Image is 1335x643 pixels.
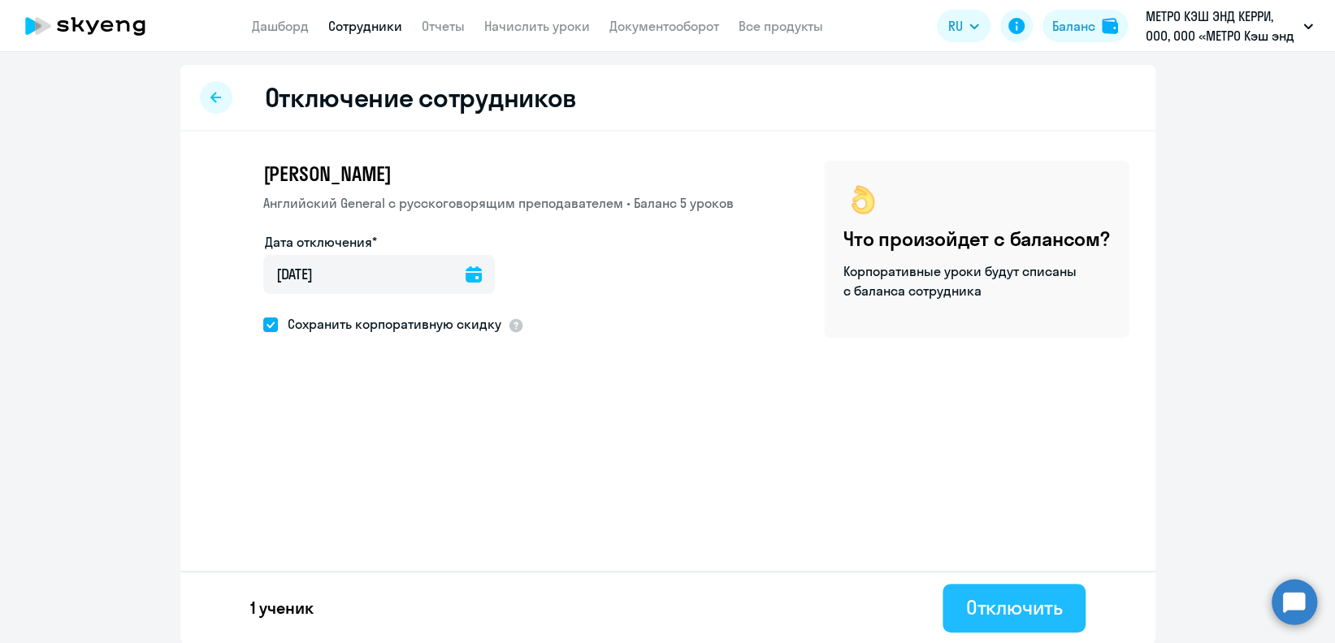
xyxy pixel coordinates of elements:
a: Документооборот [609,18,719,34]
p: 1 ученик [250,597,314,619]
div: Баланс [1052,16,1095,36]
input: дд.мм.гггг [263,255,495,294]
button: Балансbalance [1042,10,1128,42]
span: Сохранить корпоративную скидку [278,314,501,334]
button: МЕТРО КЭШ ЭНД КЕРРИ, ООО, ООО «МЕТРО Кэш энд Керри» \ МЕТРО [1138,6,1321,45]
img: balance [1102,18,1118,34]
img: ok [843,180,882,219]
a: Сотрудники [328,18,402,34]
label: Дата отключения* [265,232,377,252]
span: RU [948,16,963,36]
h2: Отключение сотрудников [265,81,577,114]
button: RU [937,10,990,42]
a: Все продукты [739,18,823,34]
a: Отчеты [422,18,465,34]
a: Дашборд [252,18,309,34]
p: МЕТРО КЭШ ЭНД КЕРРИ, ООО, ООО «МЕТРО Кэш энд Керри» \ МЕТРО [1146,6,1297,45]
p: Корпоративные уроки будут списаны с баланса сотрудника [843,261,1079,300]
button: Отключить [943,584,1085,632]
p: Английский General с русскоговорящим преподавателем • Баланс 5 уроков [263,193,734,213]
div: Отключить [965,594,1062,620]
a: Начислить уроки [484,18,590,34]
h4: Что произойдет с балансом? [843,226,1110,252]
span: [PERSON_NAME] [263,161,392,187]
